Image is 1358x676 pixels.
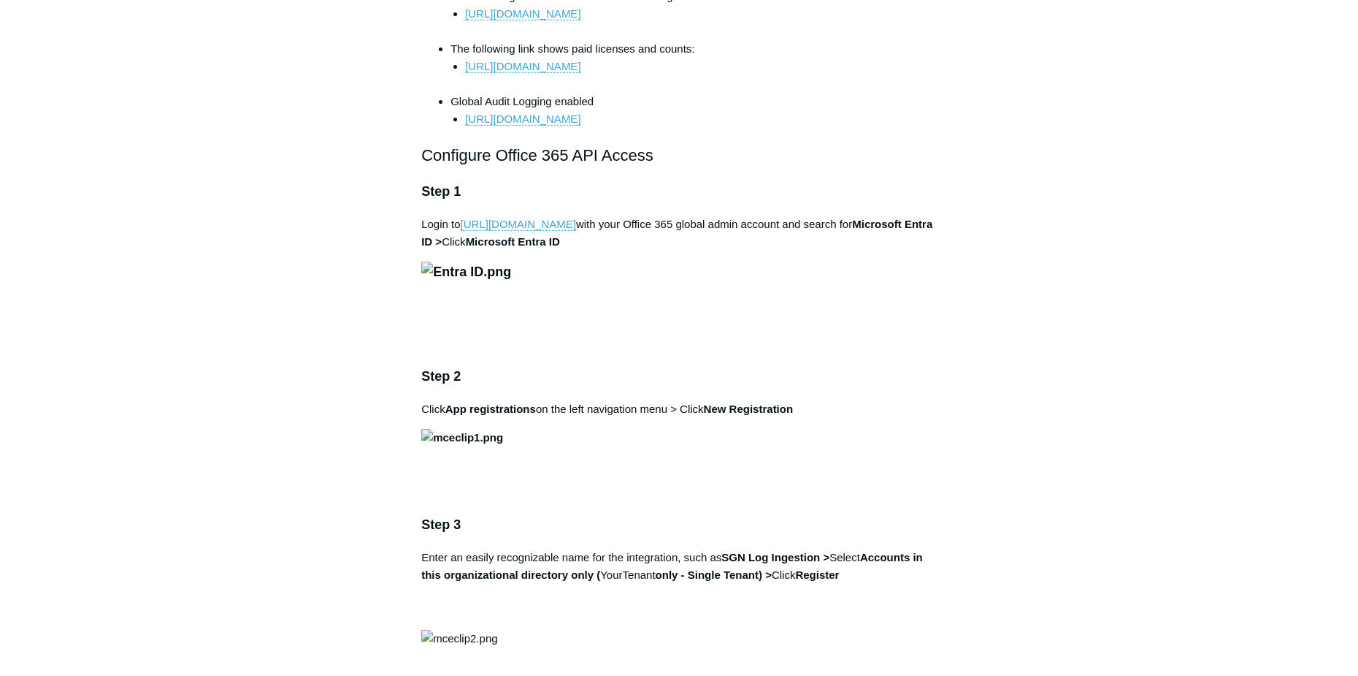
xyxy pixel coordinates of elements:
h2: Configure Office 365 API Access [421,143,937,168]
strong: Accounts in this organizational directory only ( [421,551,923,581]
a: [URL][DOMAIN_NAME] [465,113,580,126]
li: The following link shows paid licenses and counts: [450,40,937,93]
p: Login to with your Office 365 global admin account and search for Click [421,216,937,251]
p: Click on the left navigation menu > Click [421,400,937,418]
strong: Microsoft Entra ID > [421,218,932,248]
strong: New Registration [704,403,794,415]
strong: App registrations [445,403,536,415]
strong: only - Single Tenant) > [656,569,772,581]
strong: Microsoft Entra ID [466,235,560,248]
li: Global Audit Logging enabled [450,93,937,128]
a: [URL][DOMAIN_NAME] [465,7,580,20]
strong: Register [795,569,839,581]
img: mceclip1.png [421,429,503,447]
a: [URL][DOMAIN_NAME] [465,60,580,73]
img: Entra ID.png [421,262,511,283]
h3: Step 3 [421,514,937,536]
h3: Step 1 [421,181,937,202]
a: [URL][DOMAIN_NAME] [461,218,576,231]
img: mceclip2.png [421,630,497,647]
h3: Step 2 [421,366,937,387]
strong: SGN Log Ingestion > [721,551,829,563]
p: Enter an easily recognizable name for the integration, such as Select YourTenant Click [421,549,937,619]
